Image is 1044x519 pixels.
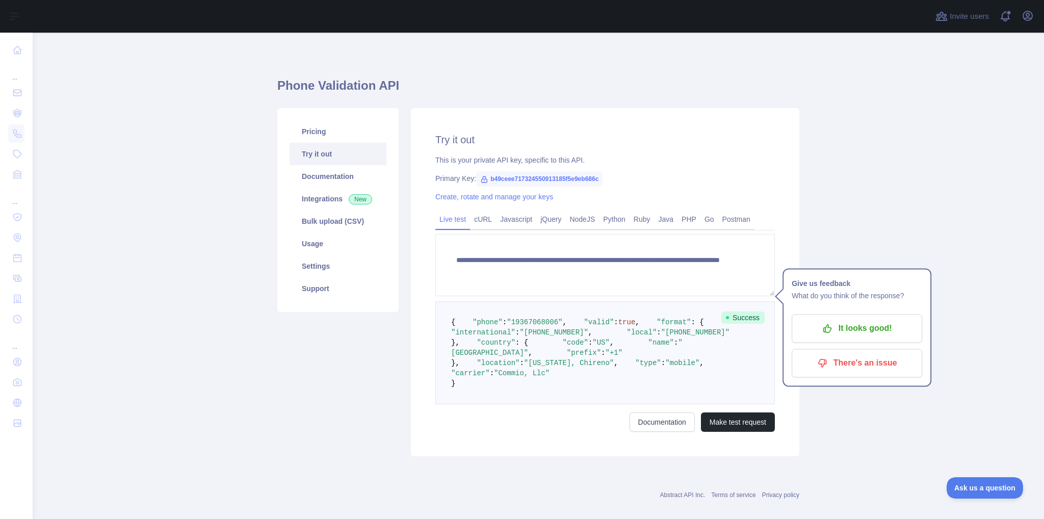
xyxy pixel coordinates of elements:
[435,211,470,227] a: Live test
[562,339,588,347] span: "code"
[691,318,704,326] span: : {
[290,165,386,188] a: Documentation
[601,349,605,357] span: :
[8,186,24,206] div: ...
[451,379,455,387] span: }
[528,349,532,357] span: ,
[451,339,683,357] span: "[GEOGRAPHIC_DATA]"
[476,171,603,187] span: b49ceee717324550913185f5e9eb686c
[661,359,665,367] span: :
[8,330,24,351] div: ...
[562,318,566,326] span: ,
[490,369,494,377] span: :
[721,312,765,324] span: Success
[614,359,618,367] span: ,
[451,318,455,326] span: {
[519,328,588,336] span: "[PHONE_NUMBER]"
[657,318,691,326] span: "format"
[950,11,989,22] span: Invite users
[610,339,614,347] span: ,
[792,290,922,302] p: What do you think of the response?
[435,155,775,165] div: This is your private API key, specific to this API.
[451,339,460,347] span: },
[507,318,562,326] span: "19367068006"
[665,359,699,367] span: "mobile"
[657,328,661,336] span: :
[477,359,519,367] span: "location"
[470,211,496,227] a: cURL
[477,339,515,347] span: "country"
[290,232,386,255] a: Usage
[618,318,636,326] span: true
[503,318,507,326] span: :
[711,491,755,499] a: Terms of service
[515,328,519,336] span: :
[588,339,592,347] span: :
[933,8,991,24] button: Invite users
[605,349,622,357] span: "+1"
[947,477,1024,499] iframe: Toggle Customer Support
[515,339,528,347] span: : {
[792,277,922,290] h1: Give us feedback
[494,369,550,377] span: "Commio, Llc"
[290,277,386,300] a: Support
[700,211,718,227] a: Go
[627,328,657,336] span: "local"
[496,211,536,227] a: Javascript
[661,328,729,336] span: "[PHONE_NUMBER]"
[435,133,775,147] h2: Try it out
[660,491,706,499] a: Abstract API Inc.
[8,61,24,82] div: ...
[567,349,601,357] span: "prefix"
[290,210,386,232] a: Bulk upload (CSV)
[677,211,700,227] a: PHP
[565,211,599,227] a: NodeJS
[435,193,553,201] a: Create, rotate and manage your keys
[435,173,775,184] div: Primary Key:
[718,211,754,227] a: Postman
[277,77,799,102] h1: Phone Validation API
[635,318,639,326] span: ,
[614,318,618,326] span: :
[762,491,799,499] a: Privacy policy
[290,120,386,143] a: Pricing
[524,359,614,367] span: "[US_STATE], Chireno"
[290,188,386,210] a: Integrations New
[519,359,524,367] span: :
[630,211,655,227] a: Ruby
[473,318,503,326] span: "phone"
[635,359,661,367] span: "type"
[290,143,386,165] a: Try it out
[451,328,515,336] span: "international"
[599,211,630,227] a: Python
[451,359,460,367] span: },
[588,328,592,336] span: ,
[699,359,703,367] span: ,
[584,318,614,326] span: "valid"
[655,211,678,227] a: Java
[630,412,695,432] a: Documentation
[592,339,610,347] span: "US"
[701,412,775,432] button: Make test request
[290,255,386,277] a: Settings
[674,339,678,347] span: :
[451,369,490,377] span: "carrier"
[349,194,372,204] span: New
[536,211,565,227] a: jQuery
[648,339,674,347] span: "name"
